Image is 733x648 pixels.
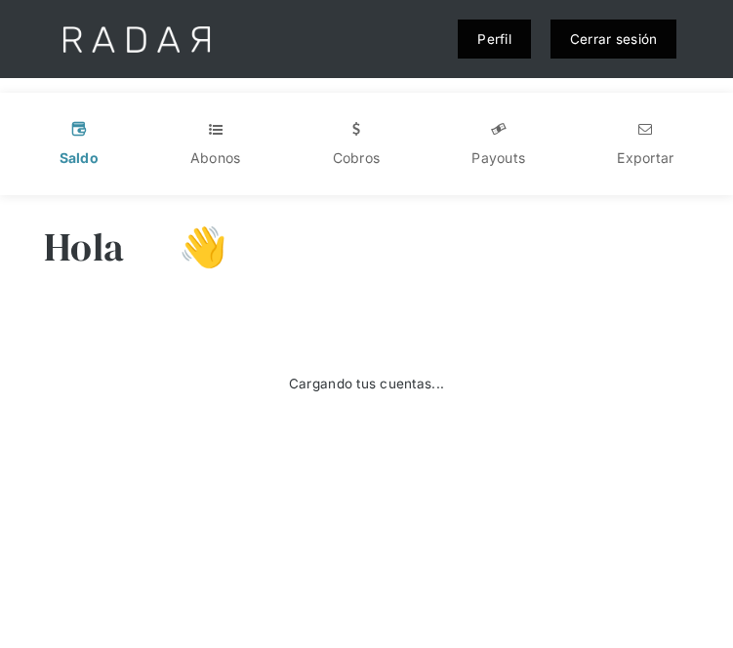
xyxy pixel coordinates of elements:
div: Saldo [60,148,99,168]
div: Payouts [471,148,525,168]
div: n [635,119,655,139]
div: Exportar [617,148,673,168]
div: Cargando tus cuentas... [289,374,444,393]
a: Perfil [458,20,531,59]
h3: Hola [44,223,124,271]
div: t [206,119,225,139]
div: w [346,119,366,139]
div: y [489,119,509,139]
div: Cobros [333,148,381,168]
div: v [69,119,89,139]
a: Cerrar sesión [550,20,677,59]
div: Abonos [190,148,241,168]
h3: 👋 [159,223,227,271]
